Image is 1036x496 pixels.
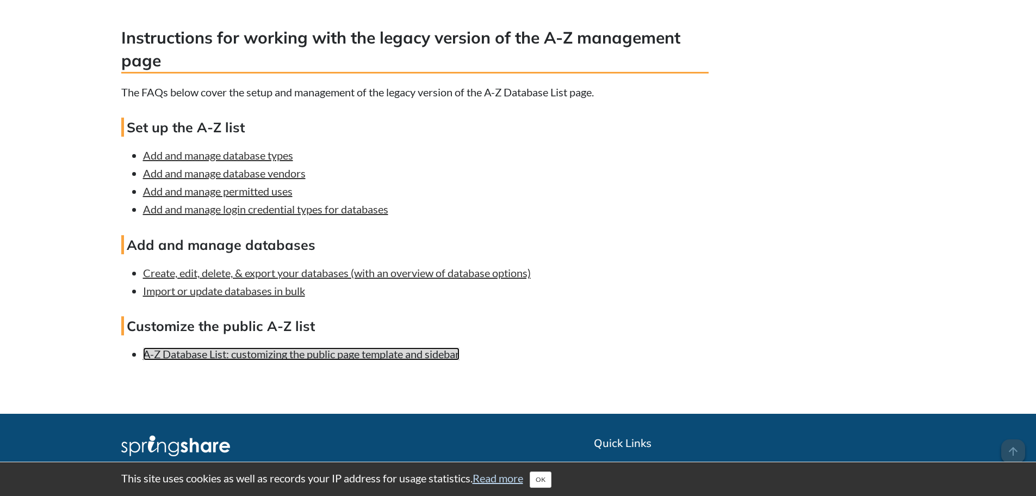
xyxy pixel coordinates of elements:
i: videocam [594,460,607,473]
p: The FAQs below cover the setup and management of the legacy version of the A-Z Database List page. [121,84,709,100]
h4: Customize the public A-Z list [121,316,709,335]
a: Add and manage login credential types for databases [143,203,388,216]
a: arrow_upward [1001,440,1025,454]
a: Create, edit, delete, & export your databases (with an overview of database options) [143,266,531,279]
a: Add and manage database vendors [143,167,306,180]
a: A-Z Database List: customizing the public page template and sidebar [143,347,460,360]
h4: Add and manage databases [121,235,709,254]
button: Close [530,471,551,488]
h4: Set up the A-Z list [121,118,709,137]
a: Import or update databases in bulk [143,284,305,297]
a: Add and manage permitted uses [143,185,293,198]
a: Live Training [609,460,656,470]
h2: Quick Links [594,436,915,451]
a: Add and manage database types [143,149,293,162]
div: This site uses cookies as well as records your IP address for usage statistics. [110,470,926,488]
img: Springshare [121,436,230,456]
h3: Instructions for working with the legacy version of the A-Z management page [121,26,709,74]
span: arrow_upward [1001,439,1025,463]
a: Read more [473,471,523,485]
